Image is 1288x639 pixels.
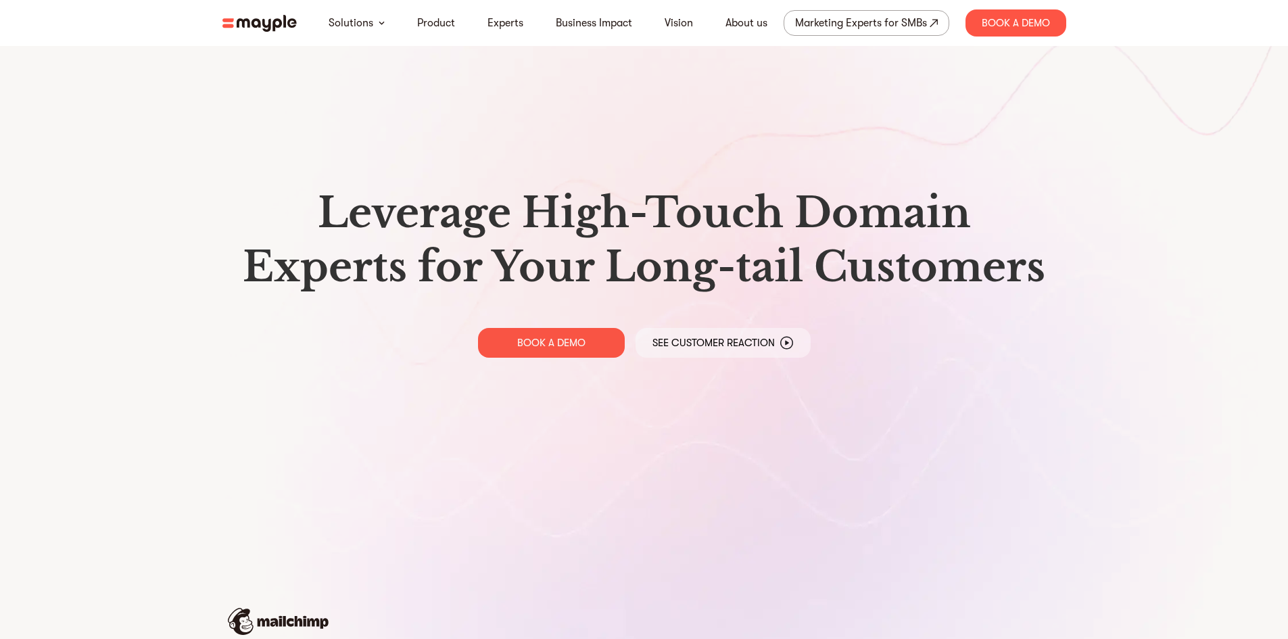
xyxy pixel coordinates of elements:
p: See Customer Reaction [652,336,775,350]
div: Marketing Experts for SMBs [795,14,927,32]
img: mayple-logo [222,15,297,32]
p: BOOK A DEMO [517,336,586,350]
a: Solutions [329,15,373,31]
a: About us [725,15,767,31]
a: Marketing Experts for SMBs [784,10,949,36]
a: Vision [665,15,693,31]
a: See Customer Reaction [636,328,811,358]
a: BOOK A DEMO [478,328,625,358]
a: Product [417,15,455,31]
img: mailchimp-logo [228,608,329,635]
a: Business Impact [556,15,632,31]
div: Book A Demo [965,9,1066,37]
a: Experts [487,15,523,31]
img: arrow-down [379,21,385,25]
h1: Leverage High-Touch Domain Experts for Your Long-tail Customers [233,186,1055,294]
